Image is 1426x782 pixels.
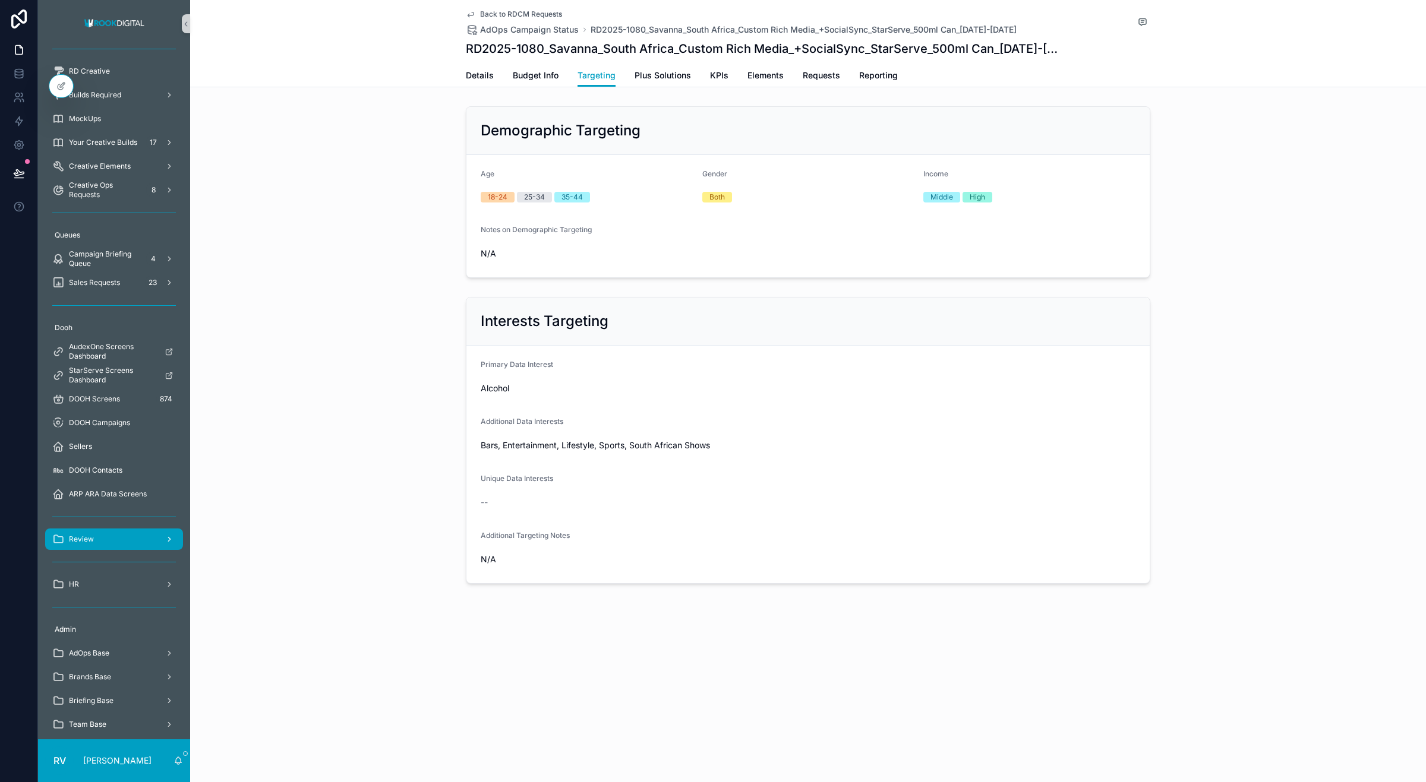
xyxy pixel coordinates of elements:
[69,114,101,124] span: MockUps
[83,755,152,767] p: [PERSON_NAME]
[466,65,494,88] a: Details
[480,24,579,36] span: AdOps Campaign Status
[970,192,985,202] div: High
[69,442,92,451] span: Sellers
[481,553,1135,565] span: N/A
[481,169,494,178] span: Age
[803,65,840,88] a: Requests
[591,24,1017,36] a: RD2025-1080_Savanna_South Africa_Custom Rich Media_+SocialSync_StarServe_500ml Can_[DATE]-[DATE]
[481,439,1135,451] span: Bars, Entertainment, Lifestyle, Sports, South African Shows
[466,10,562,19] a: Back to RDCM Requests
[45,483,183,505] a: ARP ARA Data Screens
[69,366,155,385] span: StarServe Screens Dashboard
[635,69,691,81] span: Plus Solutions
[45,388,183,410] a: DOOH Screens874
[145,276,160,290] div: 23
[45,317,183,338] a: Dooh
[69,489,147,499] span: ARP ARA Data Screens
[480,10,562,19] span: Back to RDCM Requests
[45,132,183,153] a: Your Creative Builds17
[466,69,494,81] span: Details
[45,61,183,82] a: RD Creative
[930,192,953,202] div: Middle
[69,162,131,171] span: Creative Elements
[481,382,1135,394] span: Alcohol
[466,24,579,36] a: AdOps Campaign Status
[45,574,183,595] a: HR
[69,249,141,268] span: Campaign Briefing Queue
[45,619,183,640] a: Admin
[45,84,183,106] a: Builds Required
[45,365,183,386] a: StarServe Screens Dashboard
[55,323,72,333] span: Dooh
[635,65,691,88] a: Plus Solutions
[859,69,898,81] span: Reporting
[45,248,183,270] a: Campaign Briefing Queue4
[69,394,120,404] span: DOOH Screens
[45,642,183,664] a: AdOps Base
[710,69,728,81] span: KPIs
[38,48,190,739] div: scrollable content
[81,14,148,33] img: App logo
[481,248,1135,259] span: N/A
[69,534,94,544] span: Review
[561,192,583,202] div: 35-44
[69,418,130,428] span: DOOH Campaigns
[513,65,559,88] a: Budget Info
[481,360,553,369] span: Primary Data Interest
[156,392,176,406] div: 874
[709,192,725,202] div: Both
[488,192,507,202] div: 18-24
[481,121,641,140] h2: Demographic Targeting
[69,138,137,147] span: Your Creative Builds
[481,496,488,508] span: --
[55,230,80,240] span: Queues
[45,108,183,129] a: MockUps
[69,672,111,682] span: Brands Base
[55,625,76,634] span: Admin
[69,278,120,287] span: Sales Requests
[69,67,110,76] span: RD Creative
[481,417,563,426] span: Additional Data Interests
[69,720,106,729] span: Team Base
[481,474,553,483] span: Unique Data Interests
[578,69,616,81] span: Targeting
[69,90,121,100] span: Builds Required
[923,169,948,178] span: Income
[69,466,122,475] span: DOOH Contacts
[45,272,183,293] a: Sales Requests23
[45,436,183,457] a: Sellers
[45,156,183,177] a: Creative Elements
[146,183,160,197] div: 8
[578,65,616,87] a: Targeting
[146,135,160,150] div: 17
[524,192,545,202] div: 25-34
[45,460,183,481] a: DOOH Contacts
[481,225,592,234] span: Notes on Demographic Targeting
[53,753,66,768] span: RV
[747,69,784,81] span: Elements
[45,179,183,201] a: Creative Ops Requests8
[45,714,183,735] a: Team Base
[710,65,728,88] a: KPIs
[45,224,183,246] a: Queues
[45,341,183,362] a: AudexOne Screens Dashboard
[69,580,79,589] span: HR
[69,181,141,200] span: Creative Ops Requests
[481,531,570,540] span: Additional Targeting Notes
[45,412,183,433] a: DOOH Campaigns
[45,528,183,550] a: Review
[859,65,898,88] a: Reporting
[466,40,1061,57] h1: RD2025-1080_Savanna_South Africa_Custom Rich Media_+SocialSync_StarServe_500ml Can_[DATE]-[DATE]
[146,252,160,266] div: 4
[747,65,784,88] a: Elements
[803,69,840,81] span: Requests
[69,648,109,658] span: AdOps Base
[45,690,183,711] a: Briefing Base
[45,666,183,688] a: Brands Base
[69,342,155,361] span: AudexOne Screens Dashboard
[513,69,559,81] span: Budget Info
[702,169,727,178] span: Gender
[69,696,113,705] span: Briefing Base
